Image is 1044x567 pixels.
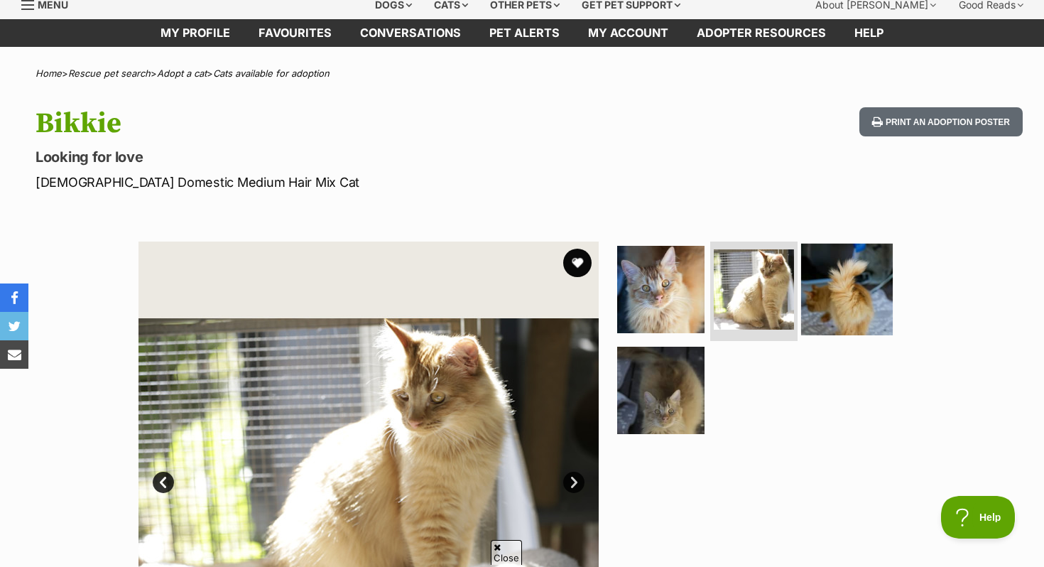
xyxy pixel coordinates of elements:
img: Photo of Bikkie [801,244,893,335]
a: Prev [153,472,174,493]
img: Photo of Bikkie [714,249,794,330]
iframe: Help Scout Beacon - Open [941,496,1016,539]
a: Adopter resources [683,19,840,47]
a: Rescue pet search [68,67,151,79]
p: [DEMOGRAPHIC_DATA] Domestic Medium Hair Mix Cat [36,173,636,192]
button: Print an adoption poster [859,107,1023,136]
a: Favourites [244,19,346,47]
a: My profile [146,19,244,47]
a: conversations [346,19,475,47]
a: My account [574,19,683,47]
span: Close [491,540,522,565]
a: Adopt a cat [157,67,207,79]
a: Next [563,472,584,493]
a: Home [36,67,62,79]
h1: Bikkie [36,107,636,140]
p: Looking for love [36,147,636,167]
button: favourite [563,249,592,277]
img: Photo of Bikkie [617,246,705,333]
a: Cats available for adoption [213,67,330,79]
a: Help [840,19,898,47]
img: Photo of Bikkie [617,347,705,434]
a: Pet alerts [475,19,574,47]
